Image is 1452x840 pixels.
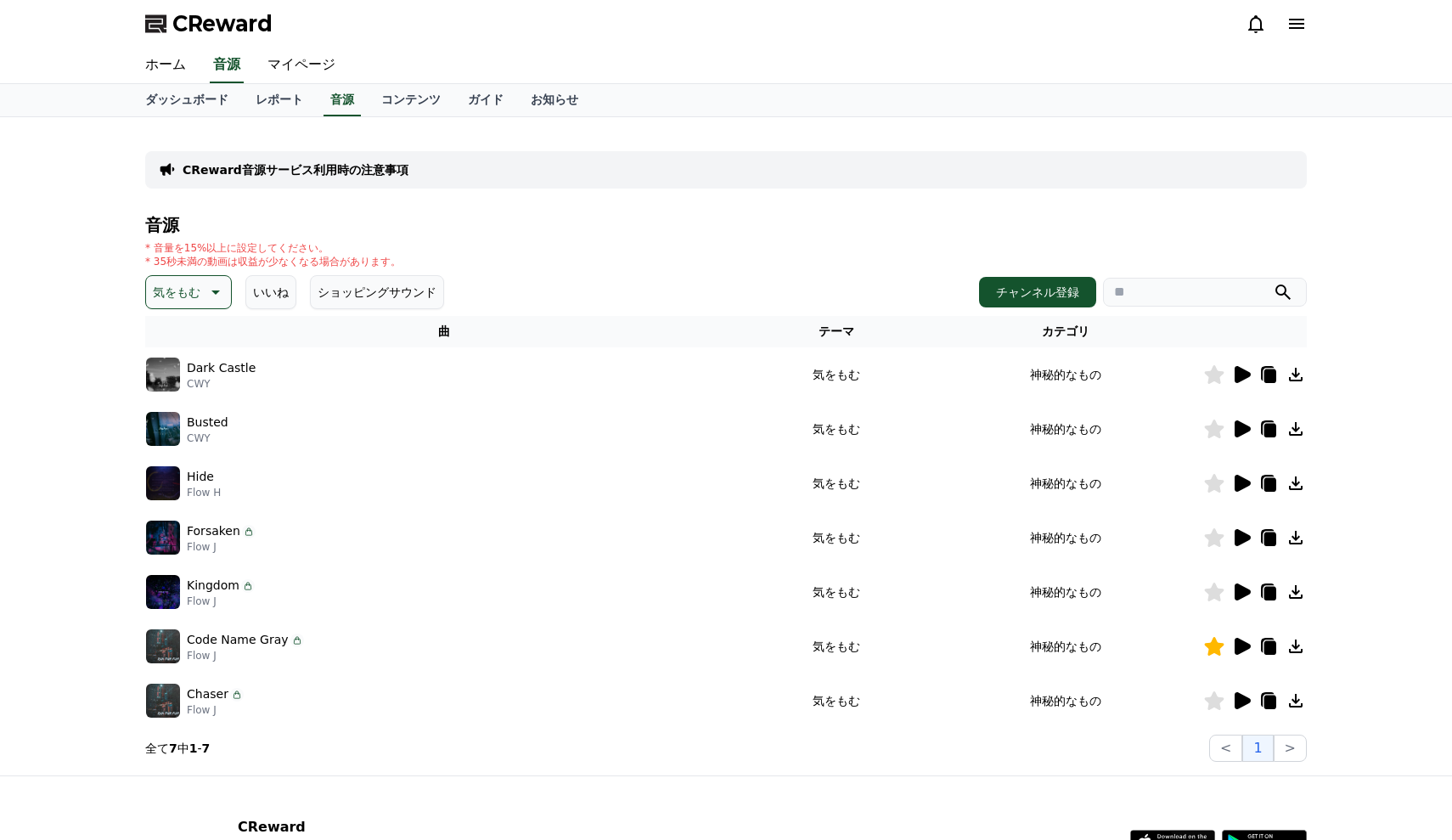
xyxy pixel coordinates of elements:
h4: 音源 [145,216,1307,234]
p: 全て 中 - [145,740,210,757]
img: music [146,358,180,392]
th: 曲 [145,316,744,347]
img: music [146,575,180,609]
td: 気をもむ [744,456,929,510]
td: 神秘的なもの [929,619,1203,674]
a: 音源 [210,48,244,83]
strong: 7 [202,741,211,755]
img: music [146,412,180,446]
a: CReward音源サービス利用時の注意事項 [183,161,408,178]
td: 神秘的なもの [929,674,1203,728]
p: Kingdom [187,577,239,595]
p: CWY [187,377,256,391]
p: Flow J [187,649,304,662]
button: > [1274,735,1307,762]
td: 気をもむ [744,674,929,728]
td: 神秘的なもの [929,510,1203,565]
p: * 音量を15%以上に設定してください。 [145,241,401,255]
strong: 1 [189,741,198,755]
img: music [146,521,180,555]
p: Hide [187,468,214,486]
th: カテゴリ [929,316,1203,347]
button: 気をもむ [145,275,232,309]
td: 気をもむ [744,619,929,674]
td: 神秘的なもの [929,347,1203,402]
button: 1 [1242,735,1273,762]
img: music [146,466,180,500]
p: Busted [187,414,228,431]
button: < [1209,735,1242,762]
td: 気をもむ [744,402,929,456]
button: チャンネル登録 [979,277,1096,307]
p: Forsaken [187,522,240,540]
button: ショッピングサウンド [310,275,444,309]
td: 気をもむ [744,565,929,619]
td: 神秘的なもの [929,402,1203,456]
a: レポート [242,84,317,116]
p: Dark Castle [187,359,256,377]
p: * 35秒未満の動画は収益が少なくなる場合があります。 [145,255,401,268]
td: 神秘的なもの [929,565,1203,619]
p: Code Name Gray [187,631,289,649]
p: Flow J [187,703,244,717]
p: 気をもむ [153,280,200,304]
strong: 7 [169,741,177,755]
button: いいね [245,275,296,309]
a: お知らせ [517,84,592,116]
a: 音源 [324,84,361,116]
span: CReward [172,10,273,37]
a: マイページ [254,48,349,83]
a: ダッシュボード [132,84,242,116]
p: CWY [187,431,228,445]
td: 気をもむ [744,510,929,565]
p: Flow H [187,486,221,499]
a: CReward [145,10,273,37]
img: music [146,684,180,718]
td: 神秘的なもの [929,456,1203,510]
a: ガイド [454,84,517,116]
td: 気をもむ [744,347,929,402]
th: テーマ [744,316,929,347]
p: Flow J [187,595,255,608]
img: music [146,629,180,663]
a: ホーム [132,48,200,83]
p: Chaser [187,685,228,703]
p: Flow J [187,540,256,554]
a: コンテンツ [368,84,454,116]
p: CReward [238,817,483,837]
